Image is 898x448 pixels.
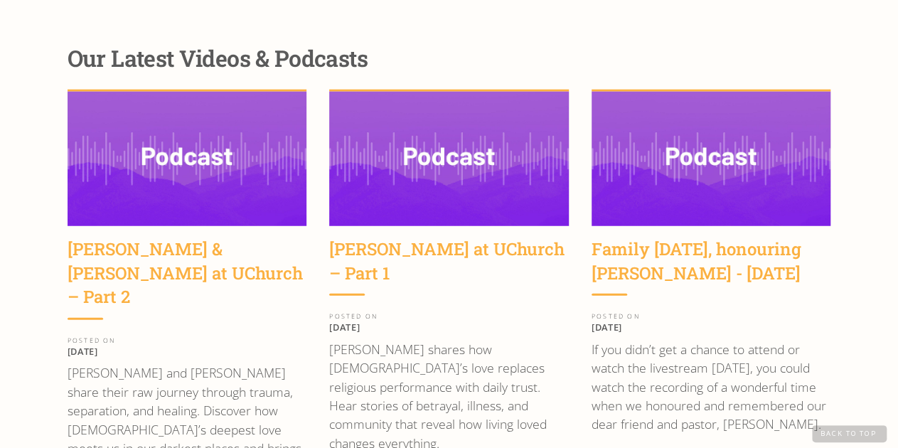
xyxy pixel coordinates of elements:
a: [PERSON_NAME] at UChurch – Part 1 [329,238,569,294]
div: Our Latest Videos & Podcasts [68,45,831,72]
div: [PERSON_NAME] & [PERSON_NAME] at UChurch – Part 2 [68,238,307,309]
p: If you didn’t get a chance to attend or watch the livestream [DATE], you could watch the recordin... [592,340,831,434]
a: [PERSON_NAME] & [PERSON_NAME] at UChurch – Part 2 [68,238,307,318]
img: Wayne & Sara Jacobsen at UChurch – Part 2 [68,92,307,226]
img: Wayne Jacobsen at UChurch – Part 1 [329,92,569,226]
p: [DATE] [329,321,569,333]
a: Back to Top [812,425,887,442]
div: Family [DATE], honouring [PERSON_NAME] - [DATE] [592,238,831,285]
div: [PERSON_NAME] at UChurch – Part 1 [329,238,569,285]
div: POSTED ON [329,314,569,320]
p: [DATE] [68,346,307,357]
div: POSTED ON [592,314,831,320]
a: Family [DATE], honouring [PERSON_NAME] - [DATE] [592,238,831,294]
p: [DATE] [592,321,831,333]
img: Family Sunday, honouring Jen Reding - June 9, 2024 [592,92,831,226]
div: POSTED ON [68,338,307,344]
